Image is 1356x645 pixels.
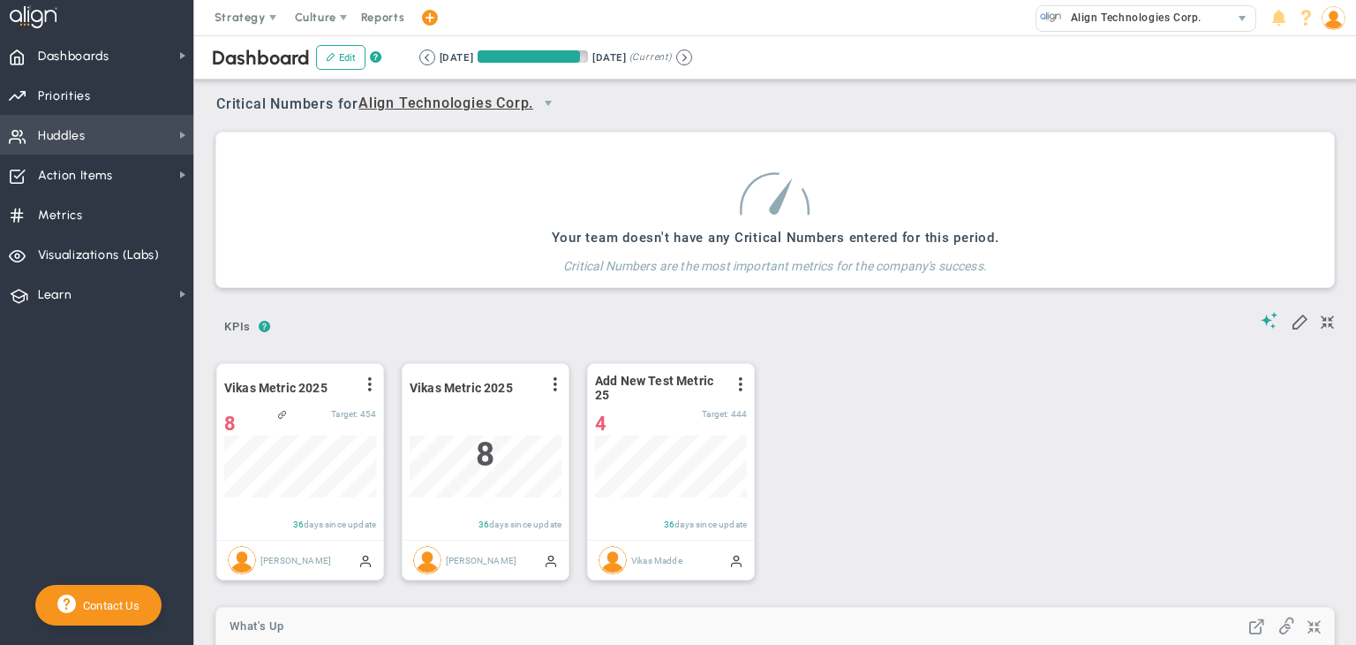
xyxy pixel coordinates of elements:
span: 36 [664,520,674,529]
span: [PERSON_NAME] [260,555,331,565]
img: 10991.Company.photo [1040,6,1062,28]
button: KPIs [216,313,259,344]
span: Critical Numbers for [216,88,568,121]
button: Go to next period [676,49,692,65]
span: Dashboards [38,38,109,75]
span: Vikas Metric 2025 [224,381,328,395]
span: 454 [360,409,376,419]
span: Visualizations (Labs) [38,237,160,274]
span: (Current) [629,49,672,65]
span: Dashboard [212,46,310,70]
div: [DATE] [440,49,473,65]
span: days since update [304,520,376,529]
span: Metrics [38,197,83,234]
span: Manually Updated [729,553,743,567]
span: days since update [489,520,561,529]
img: Vikas Madde [599,546,627,574]
span: Contact Us [76,599,139,612]
span: KPIs [216,313,259,341]
span: select [1230,6,1255,31]
span: Target: [702,409,728,419]
span: Edit My KPIs [1291,312,1308,330]
div: Period Progress: 93% Day 85 of 91 with 6 remaining. [478,50,588,63]
span: Align Technologies Corp. [1062,6,1202,29]
div: [DATE] [592,49,626,65]
span: Vikas Madde [631,555,682,565]
span: 8 [224,413,236,435]
span: select [533,88,563,118]
span: Manually Updated [358,553,373,567]
span: Action Items [38,157,113,194]
button: Go to previous period [419,49,435,65]
span: 444 [731,409,747,419]
span: Huddles [38,118,86,155]
img: 203357.Person.photo [1322,6,1345,30]
span: Priorities [38,78,91,115]
span: Suggestions (AI Feature) [1261,312,1278,329]
span: Culture [295,11,336,24]
span: Vikas Metric 2025 [410,381,513,395]
span: days since update [674,520,747,529]
span: Learn [38,277,72,314]
span: [PERSON_NAME] [446,555,516,565]
span: 36 [293,520,304,529]
span: 36 [478,520,489,529]
h3: Your team doesn't have any Critical Numbers entered for this period. [552,230,999,246]
span: Align Technologies Corp. [358,93,533,115]
img: Sudhir Dakshinamurthy [413,546,441,574]
span: Target: [331,409,358,419]
span: Manually Updated [544,553,558,567]
img: Sudhir Dakshinamurthy [228,546,256,574]
span: Add New Test Metric 25 [595,374,723,402]
span: Strategy [215,11,266,24]
span: Linked to <span class='icon ico-my-dashboard-feather' style='margin-right: 5px;'></span>Sudhir Da... [278,410,287,419]
span: 8 [476,436,494,474]
button: Edit [316,45,365,70]
h4: Critical Numbers are the most important metrics for the company's success. [552,246,999,274]
span: 4 [595,413,606,435]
